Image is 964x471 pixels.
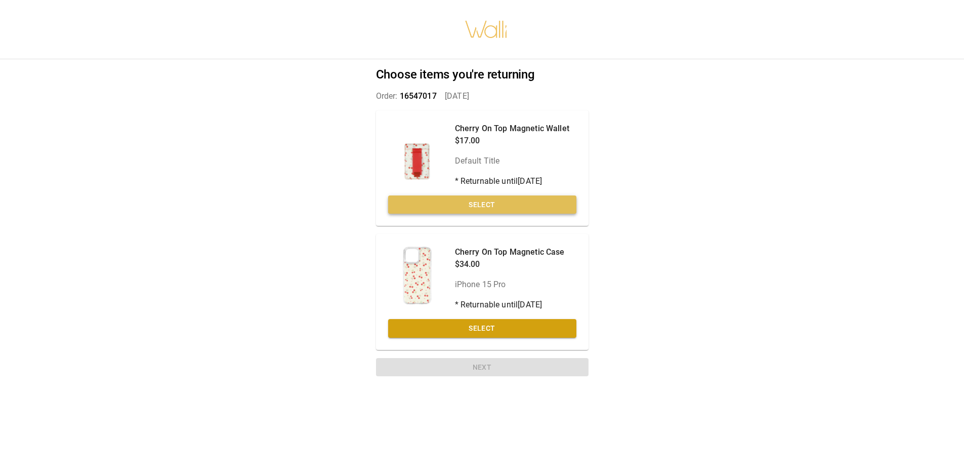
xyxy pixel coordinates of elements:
span: 16547017 [400,91,437,101]
p: Default Title [455,155,569,167]
p: $17.00 [455,135,569,147]
button: Select [388,319,576,338]
p: Cherry On Top Magnetic Case [455,246,565,258]
p: iPhone 15 Pro [455,279,565,291]
p: $34.00 [455,258,565,270]
p: Cherry On Top Magnetic Wallet [455,123,569,135]
button: Select [388,195,576,214]
p: Order: [DATE] [376,90,589,102]
h2: Choose items you're returning [376,67,589,82]
p: * Returnable until [DATE] [455,299,565,311]
img: walli-inc.myshopify.com [465,8,508,51]
p: * Returnable until [DATE] [455,175,569,187]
